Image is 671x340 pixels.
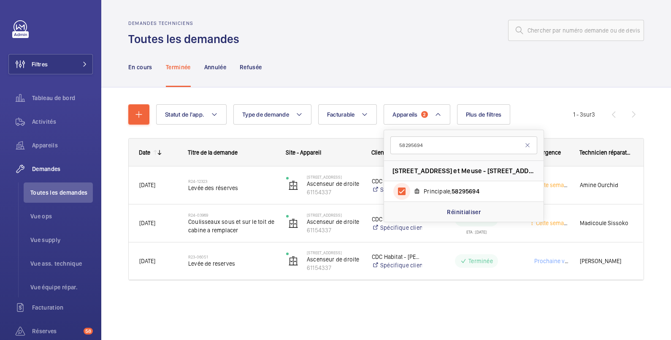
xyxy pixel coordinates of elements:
p: CDC Habitat - [PERSON_NAME] [372,253,422,261]
p: CDC Habitat - [PERSON_NAME] [372,215,422,223]
p: Réinitialiser [447,208,481,216]
span: 1 - 3 3 [573,112,595,117]
p: Refusée [240,63,262,71]
span: Plus de filtres [466,111,502,118]
span: Madicoule Sissoko [580,218,632,228]
p: Annulée [204,63,226,71]
h2: R24-12323 [188,179,275,184]
span: Titre de la demande [188,149,238,156]
span: Vue équipe répar. [30,283,93,291]
img: elevator.svg [288,256,298,266]
p: 61154337 [307,188,361,196]
span: [DATE] [139,220,155,226]
p: En cours [128,63,152,71]
span: Vue ops [30,212,93,220]
p: [STREET_ADDRESS] [307,250,361,255]
span: Urgence [539,149,561,156]
span: [STREET_ADDRESS] et Meuse - [STREET_ADDRESS] [392,166,535,175]
p: Ascenseur de droite [307,255,361,264]
p: Terminée [468,257,492,265]
span: Coulisseaux sous et sur le toit de cabine a remplacer [188,218,275,234]
button: Facturable [318,104,377,125]
p: Ascenseur de droite [307,180,361,188]
span: Appareils [392,111,417,118]
span: Facturation [32,303,93,312]
h2: R23-06051 [188,254,275,259]
span: Cette semaine [534,220,572,226]
span: Prochaine visite [533,258,576,264]
span: Amine Ourchid [580,180,632,190]
span: Cette semaine [534,182,572,188]
span: Toutes les demandes [30,188,93,197]
h1: Toutes les demandes [128,31,244,47]
span: Levée des réserves [188,184,275,192]
button: Plus de filtres [457,104,511,125]
span: sur [583,111,592,118]
button: Statut de l'app. [156,104,227,125]
span: 2 [421,111,428,118]
button: Appareils2 [384,104,450,125]
span: Levée de reserves [188,259,275,268]
p: 61154337 [307,264,361,272]
a: Spécifique client [372,261,422,269]
span: Filtres [32,60,48,68]
span: Vue ass. technique [30,259,93,268]
span: Vue supply [30,236,93,244]
span: [DATE] [139,182,155,188]
span: Technicien réparateur [579,149,633,156]
input: Trouver un appareil [390,136,537,154]
img: elevator.svg [288,180,298,190]
img: elevator.svg [288,218,298,228]
span: [DATE] [139,258,155,264]
span: 58295694 [452,188,479,195]
span: Site - Appareil [286,149,321,156]
a: Spécifique client [372,223,422,232]
p: [STREET_ADDRESS] [307,212,361,218]
button: Filtres [8,54,93,74]
span: Principale, [424,187,522,196]
span: Appareils [32,141,93,150]
button: Type de demande [233,104,311,125]
p: Terminée [166,63,191,71]
span: Type de demande [242,111,289,118]
span: [PERSON_NAME] [580,256,632,266]
span: Réserves [32,327,80,335]
p: [STREET_ADDRESS] [307,174,361,180]
h2: R24-03969 [188,212,275,218]
div: ETA : [DATE] [466,226,487,234]
div: Date [139,149,150,156]
span: Client [371,149,386,156]
p: CDC Habitat - [PERSON_NAME] [372,177,422,185]
span: Statut de l'app. [165,111,204,118]
span: 58 [84,328,93,335]
a: Spécifique client [372,185,422,194]
span: Tableau de bord [32,94,93,102]
input: Chercher par numéro demande ou de devis [508,20,644,41]
h2: Demandes techniciens [128,20,244,26]
span: Facturable [327,111,355,118]
p: Ascenseur de droite [307,218,361,226]
p: 61154337 [307,226,361,234]
span: Demandes [32,165,93,173]
span: Activités [32,117,93,126]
